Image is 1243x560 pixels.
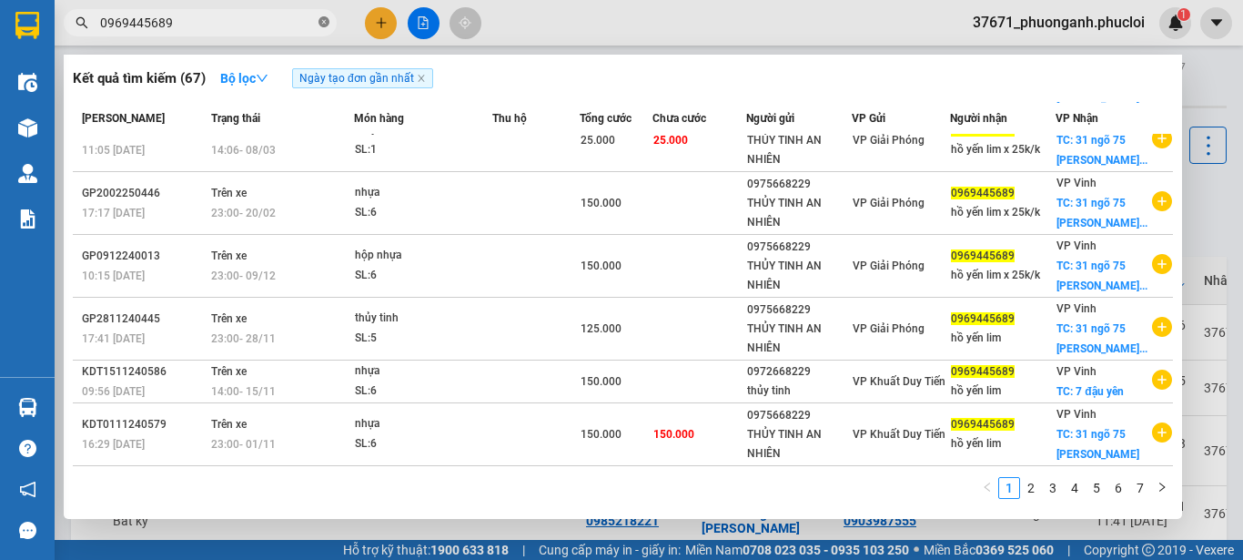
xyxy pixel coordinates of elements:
span: Trạng thái [211,112,260,125]
span: plus-circle [1152,128,1172,148]
span: 0969445689 [951,418,1015,431]
span: VP Giải Phóng [853,134,925,147]
input: Tìm tên, số ĐT hoặc mã đơn [100,13,315,33]
img: solution-icon [18,209,37,229]
span: 25.000 [653,134,688,147]
a: 4 [1065,478,1085,498]
img: warehouse-icon [18,73,37,92]
span: VP Vinh [1056,177,1096,189]
span: 150.000 [581,197,621,209]
strong: Bộ lọc [220,71,268,86]
a: 7 [1130,478,1150,498]
span: 23:00 - 01/11 [211,438,276,451]
span: Trên xe [211,418,247,431]
span: Người gửi [746,112,794,125]
div: hồ yến lim x 25k/k [951,266,1055,285]
span: Thu hộ [492,112,527,125]
img: logo-vxr [15,12,39,39]
button: Bộ lọcdown [206,64,283,93]
span: Người nhận [950,112,1007,125]
span: Chưa cước [652,112,706,125]
span: plus-circle [1152,370,1172,390]
div: hồ yến lim x 25k/k [951,203,1055,222]
span: VP Giải Phóng [853,322,925,335]
li: Previous Page [976,477,998,499]
a: 5 [1086,478,1107,498]
span: plus-circle [1152,317,1172,337]
span: down [256,72,268,85]
span: 0969445689 [951,365,1015,378]
span: 11:05 [DATE] [82,144,145,157]
span: notification [19,481,36,498]
span: TC: 31 ngõ 75 [PERSON_NAME]... [1056,322,1147,355]
span: 14:00 - 15/11 [211,385,276,398]
button: left [976,477,998,499]
li: 3 [1042,477,1064,499]
div: hồ yến lim [951,382,1055,401]
span: plus-circle [1152,423,1172,443]
span: 14:06 - 08/03 [211,144,276,157]
div: 0972668229 [747,362,851,382]
button: right [1151,477,1173,499]
div: KDT1511240586 [82,362,206,382]
span: Tổng cước [580,112,632,125]
span: TC: 31 ngõ 75 [PERSON_NAME]... [1056,260,1147,292]
span: Món hàng [354,112,404,125]
span: TC: 31 ngõ 75 [PERSON_NAME] [1056,428,1139,461]
img: warehouse-icon [18,164,37,183]
div: 0975668229 [747,300,851,320]
a: 2 [1021,478,1041,498]
span: 09:56 [DATE] [82,385,145,398]
span: VP Gửi [852,112,885,125]
div: hồ yến lim [951,434,1055,453]
li: 1 [998,477,1020,499]
span: 25.000 [581,134,615,147]
div: SL: 1 [355,140,491,160]
div: thủy tinh [747,382,851,401]
a: 3 [1043,478,1063,498]
div: 0975668229 [747,175,851,194]
span: VP Vinh [1056,365,1096,378]
span: close [417,74,426,83]
div: thủy tinh [355,309,491,329]
span: message [19,522,36,539]
div: SL: 6 [355,434,491,454]
div: GP2811240445 [82,310,206,329]
div: nhựa [355,414,491,434]
span: TC: 7 đậu yên [1056,385,1123,398]
a: 1 [999,478,1019,498]
span: close-circle [318,16,329,27]
div: 0975668229 [747,406,851,425]
span: 0969445689 [951,187,1015,199]
span: 150.000 [581,375,621,388]
img: warehouse-icon [18,118,37,137]
span: Trên xe [211,187,247,199]
span: 10:15 [DATE] [82,270,145,282]
div: THỦY TINH AN NHIÊN [747,425,851,463]
span: VP Khuất Duy Tiến [853,428,945,441]
span: 23:00 - 09/12 [211,270,276,282]
div: hộp nhựa [355,246,491,266]
span: Trên xe [211,365,247,378]
span: right [1157,482,1167,493]
div: nhựa [355,183,491,203]
span: question-circle [19,440,36,457]
span: 0969445689 [951,249,1015,262]
span: search [76,16,88,29]
div: THỦY TINH AN NHIÊN [747,131,851,169]
span: VP Nhận [1056,112,1098,125]
span: 23:00 - 28/11 [211,332,276,345]
a: 6 [1108,478,1128,498]
span: 0969445689 [951,312,1015,325]
span: 17:41 [DATE] [82,332,145,345]
h3: Kết quả tìm kiếm ( 67 ) [73,69,206,88]
span: Trên xe [211,249,247,262]
span: Ngày tạo đơn gần nhất [292,68,433,88]
li: Next Page [1151,477,1173,499]
div: 0975668229 [747,238,851,257]
span: VP Vinh [1056,408,1096,421]
div: SL: 5 [355,329,491,349]
span: TC: 31 ngõ 75 [PERSON_NAME]... [1056,134,1147,167]
span: [PERSON_NAME] [82,112,165,125]
span: TC: 31 ngõ 75 [PERSON_NAME]... [1056,197,1147,229]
